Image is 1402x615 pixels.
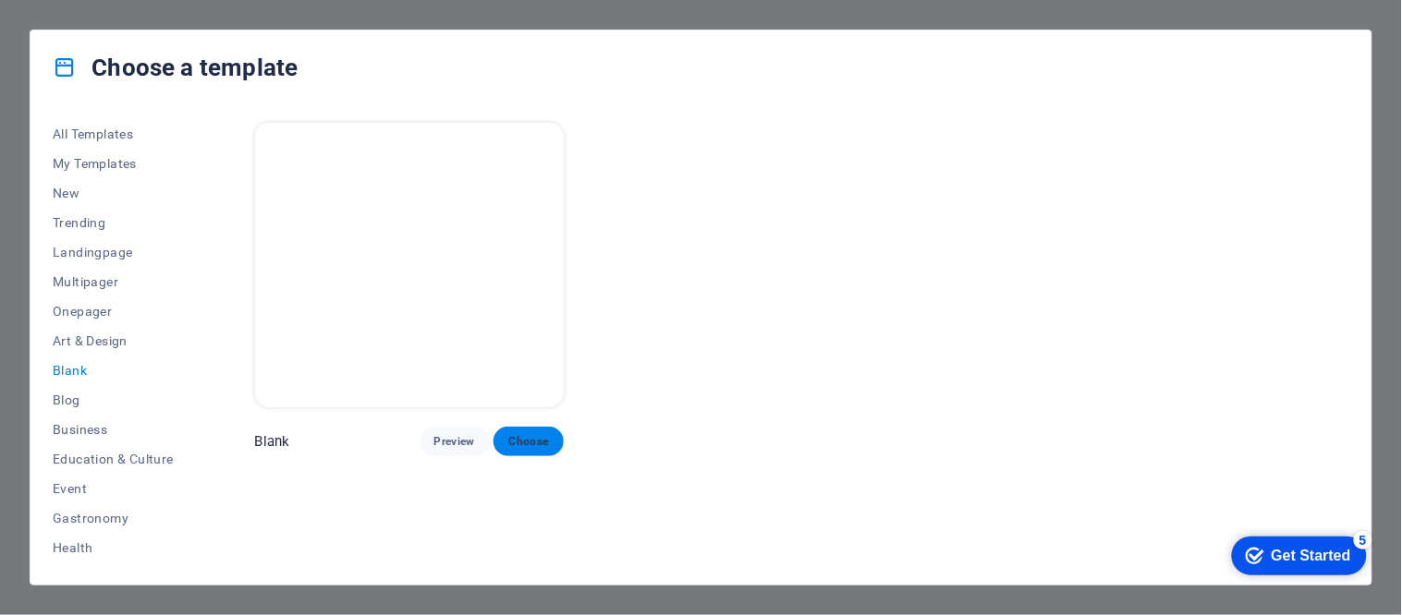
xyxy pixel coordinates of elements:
[420,427,490,456] button: Preview
[53,178,174,208] button: New
[53,415,174,444] button: Business
[53,503,174,533] button: Gastronomy
[53,363,174,378] span: Blank
[53,540,174,555] span: Health
[53,274,174,289] span: Multipager
[53,392,174,407] span: Blog
[53,296,174,326] button: Onepager
[53,422,174,437] span: Business
[53,156,174,171] span: My Templates
[53,208,174,237] button: Trending
[508,434,549,449] span: Choose
[53,127,174,141] span: All Templates
[53,215,174,230] span: Trending
[53,304,174,319] span: Onepager
[53,385,174,415] button: Blog
[434,434,475,449] span: Preview
[53,444,174,474] button: Education & Culture
[53,119,174,149] button: All Templates
[53,481,174,496] span: Event
[494,427,564,456] button: Choose
[53,237,174,267] button: Landingpage
[53,511,174,525] span: Gastronomy
[53,452,174,466] span: Education & Culture
[137,4,155,22] div: 5
[53,53,298,82] h4: Choose a template
[53,186,174,200] span: New
[255,432,290,451] p: Blank
[53,356,174,385] button: Blank
[53,333,174,348] span: Art & Design
[255,123,565,407] img: Blank
[55,20,134,37] div: Get Started
[15,9,150,48] div: Get Started 5 items remaining, 0% complete
[53,149,174,178] button: My Templates
[53,474,174,503] button: Event
[53,267,174,296] button: Multipager
[53,326,174,356] button: Art & Design
[53,245,174,259] span: Landingpage
[53,533,174,562] button: Health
